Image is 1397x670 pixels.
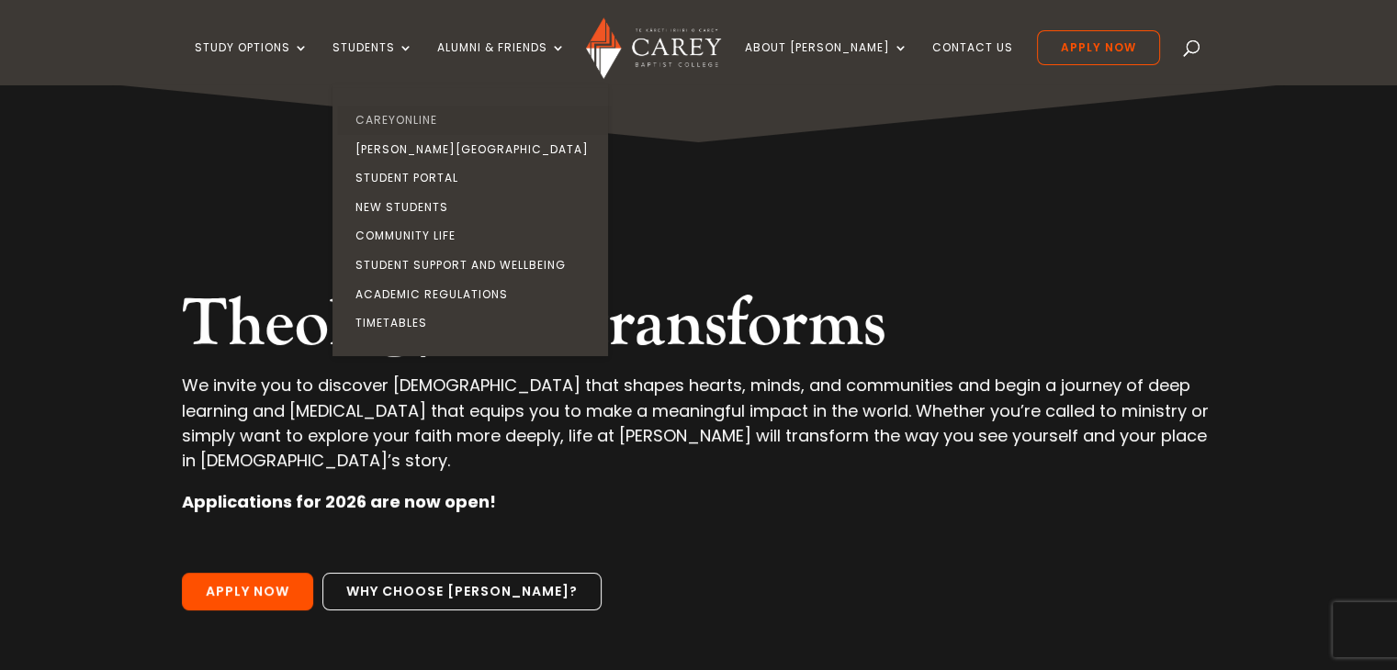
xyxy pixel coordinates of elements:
[337,308,613,338] a: Timetables
[322,573,602,611] a: Why choose [PERSON_NAME]?
[182,373,1214,489] p: We invite you to discover [DEMOGRAPHIC_DATA] that shapes hearts, minds, and communities and begin...
[1037,30,1160,65] a: Apply Now
[437,41,566,84] a: Alumni & Friends
[337,193,613,222] a: New Students
[932,41,1013,84] a: Contact Us
[337,251,613,280] a: Student Support and Wellbeing
[337,221,613,251] a: Community Life
[337,163,613,193] a: Student Portal
[332,41,413,84] a: Students
[337,280,613,309] a: Academic Regulations
[182,573,313,611] a: Apply Now
[195,41,309,84] a: Study Options
[337,106,613,135] a: CareyOnline
[586,17,721,79] img: Carey Baptist College
[182,285,1214,373] h2: Theology that transforms
[745,41,908,84] a: About [PERSON_NAME]
[182,490,496,513] strong: Applications for 2026 are now open!
[337,135,613,164] a: [PERSON_NAME][GEOGRAPHIC_DATA]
